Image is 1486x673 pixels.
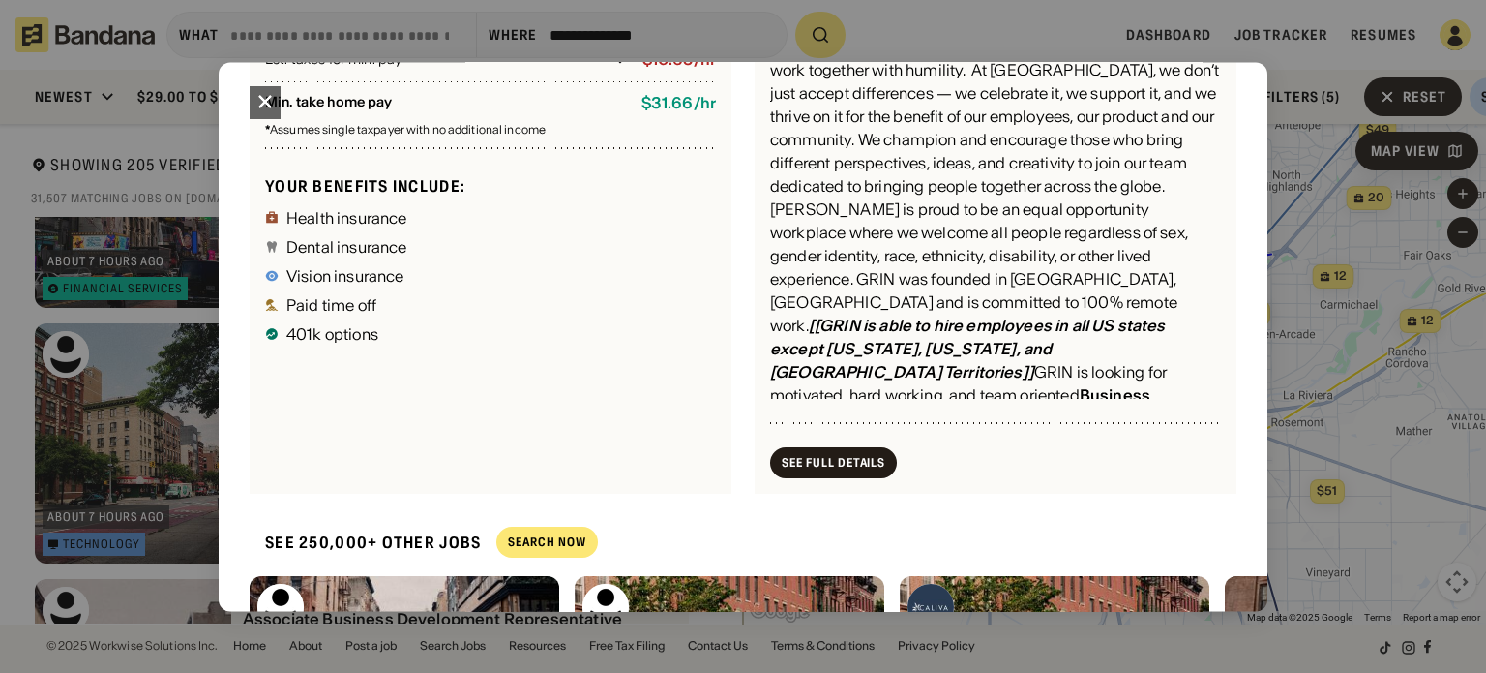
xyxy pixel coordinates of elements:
[286,326,378,342] div: 401k options
[907,584,954,630] img: Caliva logo
[286,210,407,226] div: Health insurance
[508,537,586,549] div: Search Now
[257,584,304,630] img: Grin logo
[265,176,716,197] div: Your benefits include:
[250,517,481,568] div: See 250,000+ other jobs
[770,317,1166,382] em: [[GRIN is able to hire employees in all US states except [US_STATE], [US_STATE], and [GEOGRAPHIC_...
[641,95,716,113] div: $ 31.66 / hr
[286,239,407,255] div: Dental insurance
[265,125,716,137] div: Assumes single taxpayer with no additional income
[286,297,376,313] div: Paid time off
[265,95,626,113] div: Min. take home pay
[286,268,404,284] div: Vision insurance
[782,457,885,469] div: See Full Details
[582,584,629,630] img: Grin logo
